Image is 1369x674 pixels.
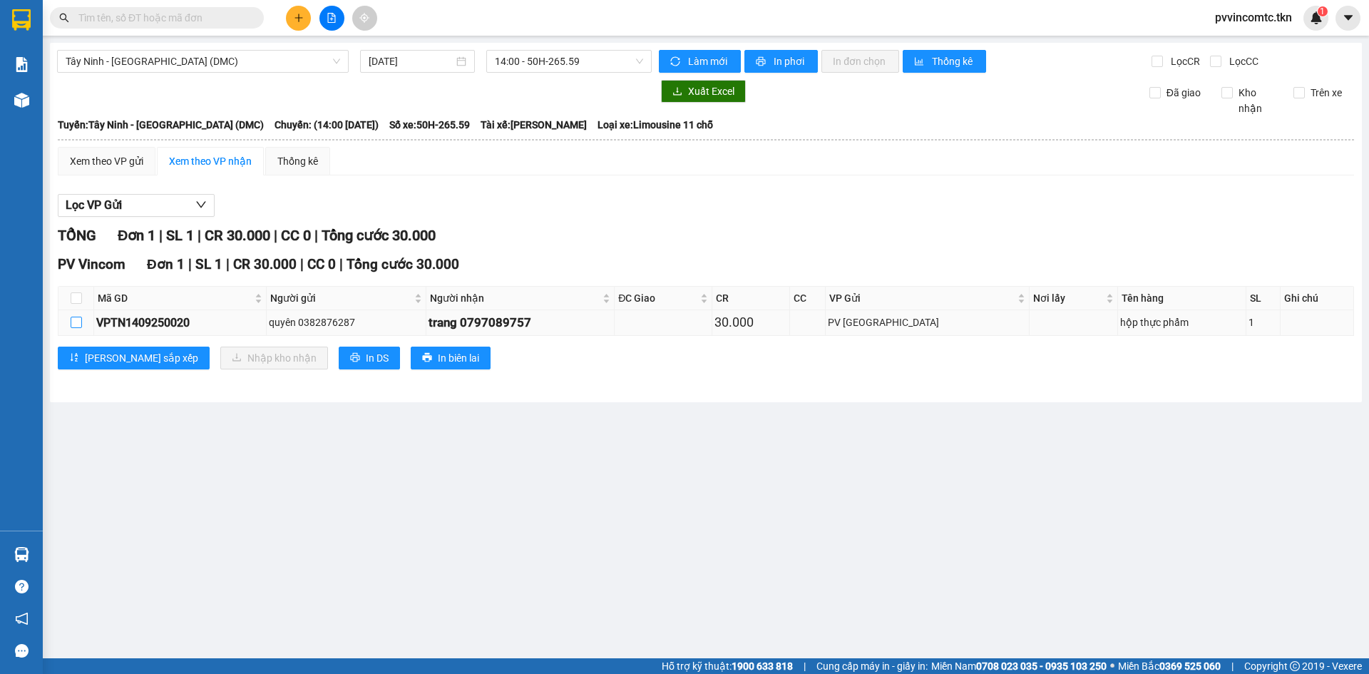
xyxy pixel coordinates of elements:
th: SL [1246,287,1280,310]
div: Xem theo VP gửi [70,153,143,169]
span: | [339,256,343,272]
button: aim [352,6,377,31]
span: VP Gửi [829,290,1014,306]
span: CR 30.000 [205,227,270,244]
img: solution-icon [14,57,29,72]
img: warehouse-icon [14,93,29,108]
span: SL 1 [166,227,194,244]
span: | [226,256,230,272]
div: 1 [1248,315,1277,330]
span: Nơi lấy [1033,290,1103,306]
span: PV Vincom [58,256,125,272]
span: download [672,86,682,98]
span: SL 1 [195,256,222,272]
span: aim [359,13,369,23]
button: printerIn DS [339,347,400,369]
button: downloadXuất Excel [661,80,746,103]
span: Xuất Excel [688,83,734,99]
span: printer [350,352,360,364]
div: trang 0797089757 [429,313,612,332]
span: In phơi [774,53,806,69]
span: file-add [327,13,337,23]
strong: 1900 633 818 [732,660,793,672]
span: Thống kê [932,53,975,69]
th: Ghi chú [1281,287,1354,310]
span: printer [756,56,768,68]
button: printerIn phơi [744,50,818,73]
span: Làm mới [688,53,729,69]
span: Trên xe [1305,85,1348,101]
span: CC 0 [307,256,336,272]
span: | [159,227,163,244]
span: Hỗ trợ kỹ thuật: [662,658,793,674]
span: [PERSON_NAME] sắp xếp [85,350,198,366]
button: file-add [319,6,344,31]
span: In biên lai [438,350,479,366]
div: hộp thực phẩm [1120,315,1244,330]
strong: 0708 023 035 - 0935 103 250 [976,660,1107,672]
span: CC 0 [281,227,311,244]
span: sort-ascending [69,352,79,364]
span: | [188,256,192,272]
button: Lọc VP Gửi [58,194,215,217]
span: Tổng cước 30.000 [347,256,459,272]
span: Miền Bắc [1118,658,1221,674]
span: Kho nhận [1233,85,1283,116]
img: warehouse-icon [14,547,29,562]
span: In DS [366,350,389,366]
span: Tổng cước 30.000 [322,227,436,244]
span: Đơn 1 [147,256,185,272]
div: Xem theo VP nhận [169,153,252,169]
button: caret-down [1335,6,1360,31]
span: | [1231,658,1234,674]
th: CC [790,287,826,310]
span: Chuyến: (14:00 [DATE]) [275,117,379,133]
span: | [804,658,806,674]
img: logo-vxr [12,9,31,31]
span: | [198,227,201,244]
span: 14:00 - 50H-265.59 [495,51,643,72]
span: plus [294,13,304,23]
span: | [300,256,304,272]
span: down [195,199,207,210]
span: bar-chart [914,56,926,68]
span: message [15,644,29,658]
div: VPTN1409250020 [96,314,264,332]
span: Lọc CR [1165,53,1202,69]
span: Loại xe: Limousine 11 chỗ [598,117,713,133]
button: plus [286,6,311,31]
span: caret-down [1342,11,1355,24]
button: syncLàm mới [659,50,741,73]
button: downloadNhập kho nhận [220,347,328,369]
sup: 1 [1318,6,1328,16]
span: | [314,227,318,244]
span: | [274,227,277,244]
span: Miền Nam [931,658,1107,674]
img: icon-new-feature [1310,11,1323,24]
span: ĐC Giao [618,290,697,306]
span: sync [670,56,682,68]
div: Thống kê [277,153,318,169]
span: ⚪️ [1110,663,1114,669]
span: copyright [1290,661,1300,671]
th: Tên hàng [1118,287,1246,310]
button: In đơn chọn [821,50,899,73]
button: bar-chartThống kê [903,50,986,73]
span: Số xe: 50H-265.59 [389,117,470,133]
div: quyên 0382876287 [269,315,424,330]
span: TỔNG [58,227,96,244]
span: 1 [1320,6,1325,16]
span: Tài xế: [PERSON_NAME] [481,117,587,133]
td: VPTN1409250020 [94,310,267,335]
span: Đơn 1 [118,227,155,244]
button: printerIn biên lai [411,347,491,369]
span: CR 30.000 [233,256,297,272]
div: PV [GEOGRAPHIC_DATA] [828,315,1026,330]
span: Đã giao [1161,85,1206,101]
span: Người nhận [430,290,600,306]
span: notification [15,612,29,626]
span: search [59,13,69,23]
span: Lọc CC [1224,53,1261,69]
span: printer [422,352,432,364]
th: CR [712,287,790,310]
